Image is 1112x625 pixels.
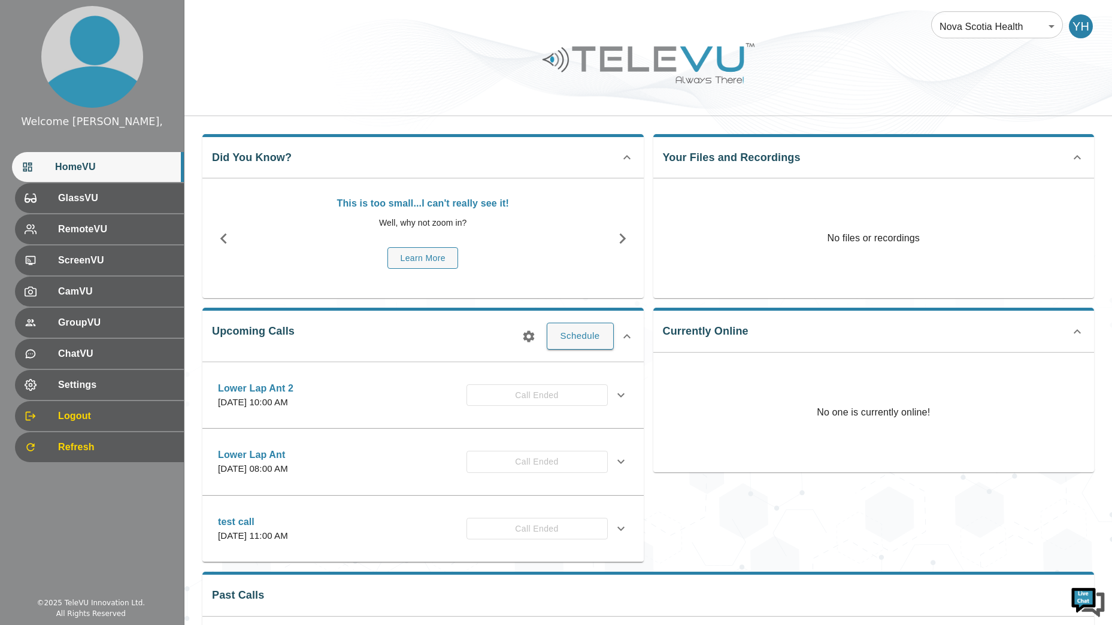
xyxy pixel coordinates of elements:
[15,277,184,307] div: CamVU
[6,327,228,369] textarea: Type your message and hit 'Enter'
[58,253,174,268] span: ScreenVU
[15,401,184,431] div: Logout
[69,151,165,272] span: We're online!
[21,114,163,129] div: Welcome [PERSON_NAME],
[218,515,288,529] p: test call
[15,183,184,213] div: GlassVU
[58,378,174,392] span: Settings
[931,10,1063,43] div: Nova Scotia Health
[62,63,201,78] div: Chat with us now
[208,374,638,417] div: Lower Lap Ant 2[DATE] 10:00 AMCall Ended
[653,178,1095,298] p: No files or recordings
[541,38,756,88] img: Logo
[58,347,174,361] span: ChatVU
[547,323,614,349] button: Schedule
[208,441,638,483] div: Lower Lap Ant[DATE] 08:00 AMCall Ended
[15,339,184,369] div: ChatVU
[15,432,184,462] div: Refresh
[20,56,50,86] img: d_736959983_company_1615157101543_736959983
[196,6,225,35] div: Minimize live chat window
[387,247,458,269] button: Learn More
[55,160,174,174] span: HomeVU
[56,608,126,619] div: All Rights Reserved
[41,6,143,108] img: profile.png
[218,396,293,409] p: [DATE] 10:00 AM
[218,448,288,462] p: Lower Lap Ant
[218,381,293,396] p: Lower Lap Ant 2
[15,370,184,400] div: Settings
[251,196,595,211] p: This is too small...I can't really see it!
[58,191,174,205] span: GlassVU
[58,315,174,330] span: GroupVU
[1069,14,1093,38] div: YH
[58,222,174,236] span: RemoteVU
[1070,583,1106,619] img: Chat Widget
[58,284,174,299] span: CamVU
[37,597,145,608] div: © 2025 TeleVU Innovation Ltd.
[58,409,174,423] span: Logout
[817,353,930,472] p: No one is currently online!
[218,529,288,543] p: [DATE] 11:00 AM
[12,152,184,182] div: HomeVU
[251,217,595,229] p: Well, why not zoom in?
[15,214,184,244] div: RemoteVU
[218,462,288,476] p: [DATE] 08:00 AM
[58,440,174,454] span: Refresh
[208,508,638,550] div: test call[DATE] 11:00 AMCall Ended
[15,245,184,275] div: ScreenVU
[15,308,184,338] div: GroupVU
